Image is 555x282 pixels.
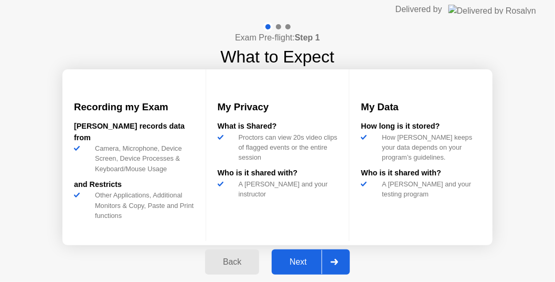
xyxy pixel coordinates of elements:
[218,121,338,132] div: What is Shared?
[361,168,481,179] div: Who is it shared with?
[361,100,481,114] h3: My Data
[378,179,481,199] div: A [PERSON_NAME] and your testing program
[234,179,338,199] div: A [PERSON_NAME] and your instructor
[272,249,350,275] button: Next
[235,32,320,44] h4: Exam Pre-flight:
[221,44,335,69] h1: What to Expect
[295,33,320,42] b: Step 1
[234,132,338,163] div: Proctors can view 20s video clips of flagged events or the entire session
[205,249,259,275] button: Back
[74,179,194,191] div: and Restricts
[218,168,338,179] div: Who is it shared with?
[91,190,194,221] div: Other Applications, Additional Monitors & Copy, Paste and Print functions
[74,100,194,114] h3: Recording my Exam
[361,121,481,132] div: How long is it stored?
[396,3,442,16] div: Delivered by
[218,100,338,114] h3: My Privacy
[91,143,194,174] div: Camera, Microphone, Device Screen, Device Processes & Keyboard/Mouse Usage
[378,132,481,163] div: How [PERSON_NAME] keeps your data depends on your program’s guidelines.
[275,257,322,267] div: Next
[74,121,194,143] div: [PERSON_NAME] records data from
[449,5,536,14] img: Delivered by Rosalyn
[208,257,256,267] div: Back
